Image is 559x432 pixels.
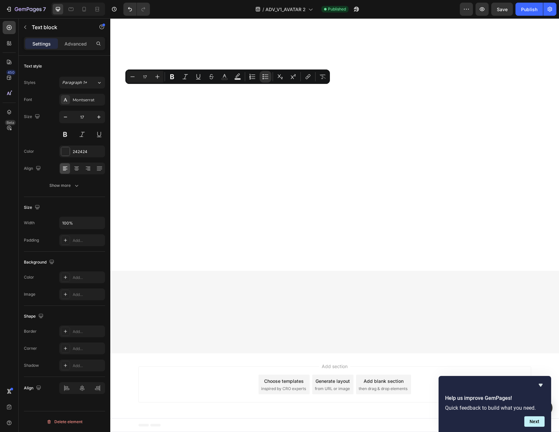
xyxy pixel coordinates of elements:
button: Save [491,3,513,16]
p: Advanced [64,40,87,47]
p: Settings [32,40,51,47]
span: Paragraph 1* [62,80,87,86]
p: Text block [32,23,87,31]
p: Quick feedback to build what you need. [445,405,545,411]
button: Delete element [24,417,105,427]
div: Corner [24,345,37,351]
div: Styles [24,80,35,86]
span: inspired by CRO experts [151,367,196,373]
input: Auto [60,217,105,229]
div: Add... [73,363,103,369]
div: Add... [73,292,103,298]
div: Shape [24,312,45,321]
div: Delete element [46,418,82,426]
button: Paragraph 1* [59,77,105,88]
div: Size [24,112,41,121]
span: Save [497,7,508,12]
button: Publish [515,3,543,16]
div: Image [24,291,35,297]
div: Generate layout [205,359,240,366]
div: 242424 [73,149,103,155]
div: Help us improve GemPages! [445,381,545,427]
div: Font [24,97,32,103]
span: / [262,6,264,13]
p: 7 [43,5,46,13]
div: Add... [73,346,103,352]
div: Border [24,328,37,334]
div: Size [24,203,41,212]
div: Montserrat [73,97,103,103]
div: Add... [73,329,103,335]
div: Editor contextual toolbar [125,69,330,84]
div: Show more [49,182,80,189]
button: 7 [3,3,49,16]
div: Padding [24,237,39,243]
div: Add blank section [253,359,293,366]
span: ADV_V1_AVATAR 2 [265,6,306,13]
div: Color [24,148,34,154]
div: Add... [73,275,103,281]
div: Align [24,164,42,173]
div: Align [24,384,43,393]
div: 450 [6,70,16,75]
div: Shadow [24,363,39,368]
button: Show more [24,180,105,191]
div: Beta [5,120,16,125]
h2: Help us improve GemPages! [445,394,545,402]
button: Hide survey [537,381,545,389]
div: Publish [521,6,537,13]
iframe: Design area [110,18,559,432]
div: Text style [24,63,42,69]
span: Add section [209,344,240,351]
div: Choose templates [154,359,193,366]
div: Width [24,220,35,226]
button: Next question [524,416,545,427]
div: Background [24,258,56,267]
span: from URL or image [205,367,240,373]
div: Add... [73,238,103,244]
div: Undo/Redo [123,3,150,16]
span: then drag & drop elements [248,367,297,373]
div: Color [24,274,34,280]
span: Published [328,6,346,12]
